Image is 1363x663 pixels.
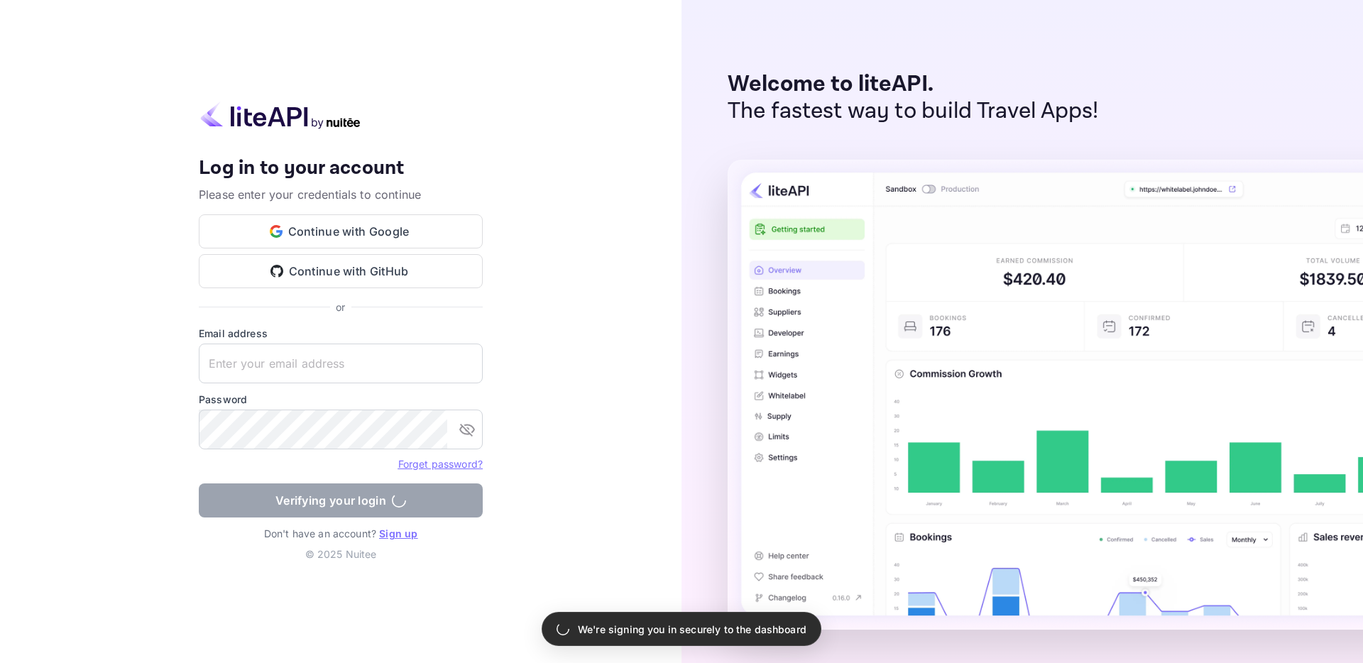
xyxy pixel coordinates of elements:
[199,254,483,288] button: Continue with GitHub
[199,186,483,203] p: Please enter your credentials to continue
[199,156,483,181] h4: Log in to your account
[453,415,481,444] button: toggle password visibility
[379,527,417,539] a: Sign up
[578,622,806,637] p: We're signing you in securely to the dashboard
[398,456,483,471] a: Forget password?
[199,214,483,248] button: Continue with Google
[199,102,362,129] img: liteapi
[199,392,483,407] label: Password
[398,458,483,470] a: Forget password?
[728,98,1099,125] p: The fastest way to build Travel Apps!
[199,547,483,561] p: © 2025 Nuitee
[199,326,483,341] label: Email address
[728,71,1099,98] p: Welcome to liteAPI.
[336,300,345,314] p: or
[199,526,483,541] p: Don't have an account?
[199,344,483,383] input: Enter your email address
